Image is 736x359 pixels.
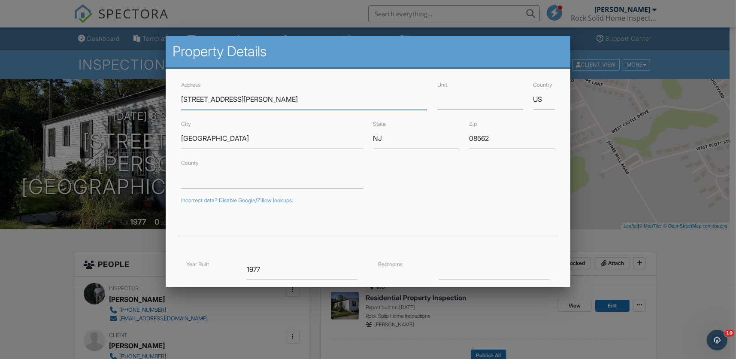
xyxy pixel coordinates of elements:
[373,121,386,127] label: State
[181,121,191,127] label: City
[437,82,447,88] label: Unit
[181,82,200,88] label: Address
[173,43,563,60] h2: Property Details
[533,82,553,88] label: Country
[707,330,727,350] iframe: Intercom live chat
[469,121,477,127] label: Zip
[181,197,555,204] div: Incorrect data? Disable Google/Zillow lookups.
[186,261,209,268] label: Year Built
[181,160,199,166] label: County
[724,330,734,337] span: 10
[379,261,403,268] label: Bedrooms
